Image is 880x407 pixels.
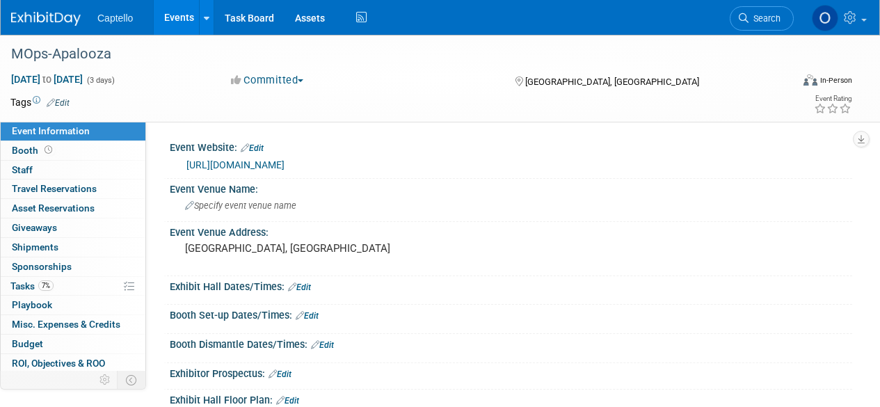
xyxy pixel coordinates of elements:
[170,334,852,352] div: Booth Dismantle Dates/Times:
[42,145,55,155] span: Booth not reserved yet
[226,73,309,88] button: Committed
[40,74,54,85] span: to
[186,159,285,170] a: [URL][DOMAIN_NAME]
[525,77,699,87] span: [GEOGRAPHIC_DATA], [GEOGRAPHIC_DATA]
[12,319,120,330] span: Misc. Expenses & Credits
[814,95,851,102] div: Event Rating
[296,311,319,321] a: Edit
[170,222,852,239] div: Event Venue Address:
[1,122,145,141] a: Event Information
[170,137,852,155] div: Event Website:
[12,202,95,214] span: Asset Reservations
[12,145,55,156] span: Booth
[12,222,57,233] span: Giveaways
[170,276,852,294] div: Exhibit Hall Dates/Times:
[10,95,70,109] td: Tags
[170,179,852,196] div: Event Venue Name:
[276,396,299,406] a: Edit
[93,371,118,389] td: Personalize Event Tab Strip
[170,305,852,323] div: Booth Set-up Dates/Times:
[1,354,145,373] a: ROI, Objectives & ROO
[12,338,43,349] span: Budget
[1,238,145,257] a: Shipments
[1,218,145,237] a: Giveaways
[1,315,145,334] a: Misc. Expenses & Credits
[311,340,334,350] a: Edit
[1,179,145,198] a: Travel Reservations
[170,363,852,381] div: Exhibitor Prospectus:
[185,242,439,255] pre: [GEOGRAPHIC_DATA], [GEOGRAPHIC_DATA]
[10,73,83,86] span: [DATE] [DATE]
[1,161,145,179] a: Staff
[241,143,264,153] a: Edit
[1,257,145,276] a: Sponsorships
[812,5,838,31] img: Owen Ellison
[10,280,54,292] span: Tasks
[729,72,852,93] div: Event Format
[803,74,817,86] img: Format-Inperson.png
[118,371,146,389] td: Toggle Event Tabs
[1,296,145,314] a: Playbook
[6,42,781,67] div: MOps-Apalooza
[730,6,794,31] a: Search
[185,200,296,211] span: Specify event venue name
[38,280,54,291] span: 7%
[12,183,97,194] span: Travel Reservations
[12,358,105,369] span: ROI, Objectives & ROO
[86,76,115,85] span: (3 days)
[11,12,81,26] img: ExhibitDay
[1,335,145,353] a: Budget
[12,164,33,175] span: Staff
[1,277,145,296] a: Tasks7%
[12,261,72,272] span: Sponsorships
[1,141,145,160] a: Booth
[97,13,133,24] span: Captello
[12,125,90,136] span: Event Information
[819,75,852,86] div: In-Person
[749,13,781,24] span: Search
[269,369,291,379] a: Edit
[12,241,58,253] span: Shipments
[12,299,52,310] span: Playbook
[288,282,311,292] a: Edit
[1,199,145,218] a: Asset Reservations
[47,98,70,108] a: Edit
